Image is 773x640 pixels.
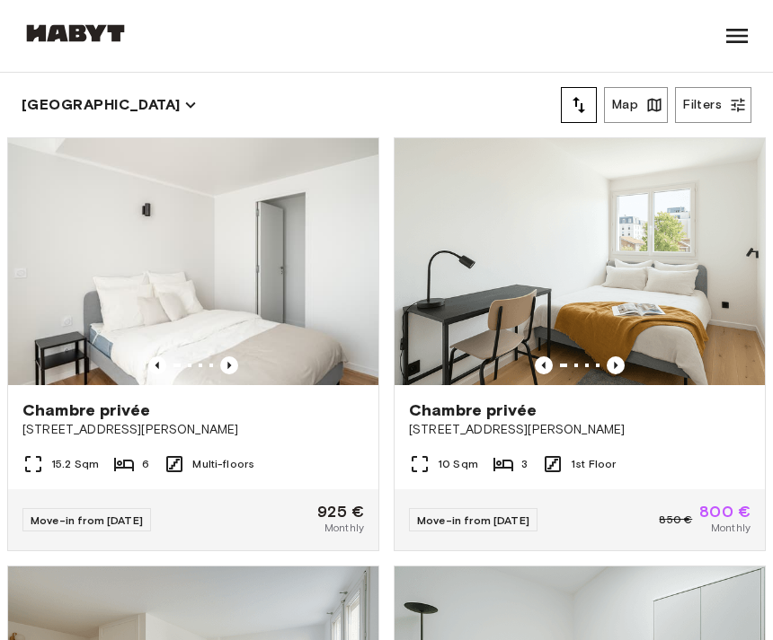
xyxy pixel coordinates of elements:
[675,87,751,123] button: Filters
[31,513,143,527] span: Move-in from [DATE]
[394,137,766,551] a: Marketing picture of unit FR-18-002-015-03HPrevious imagePrevious imageChambre privée[STREET_ADDR...
[571,456,616,472] span: 1st Floor
[417,513,529,527] span: Move-in from [DATE]
[659,512,692,528] span: 850 €
[521,456,528,472] span: 3
[22,92,197,118] button: [GEOGRAPHIC_DATA]
[438,456,478,472] span: 10 Sqm
[142,456,149,472] span: 6
[317,504,364,520] span: 925 €
[395,138,765,385] img: Marketing picture of unit FR-18-002-015-03H
[22,24,129,42] img: Habyt
[51,456,99,472] span: 15.2 Sqm
[607,356,625,374] button: Previous image
[148,356,166,374] button: Previous image
[7,137,379,551] a: Marketing picture of unit FR-18-003-003-04Previous imagePrevious imageChambre privée[STREET_ADDRE...
[409,421,751,439] span: [STREET_ADDRESS][PERSON_NAME]
[561,87,597,123] button: tune
[699,504,751,520] span: 800 €
[220,356,238,374] button: Previous image
[8,138,378,385] img: Marketing picture of unit FR-18-003-003-04
[535,356,553,374] button: Previous image
[711,520,751,536] span: Monthly
[22,421,364,439] span: [STREET_ADDRESS][PERSON_NAME]
[22,399,150,421] span: Chambre privée
[324,520,364,536] span: Monthly
[409,399,537,421] span: Chambre privée
[604,87,668,123] button: Map
[192,456,254,472] span: Multi-floors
